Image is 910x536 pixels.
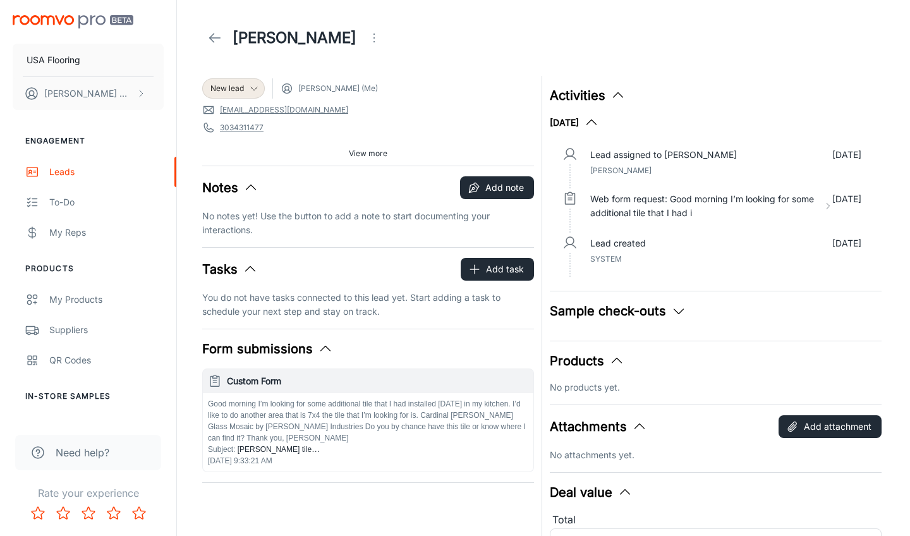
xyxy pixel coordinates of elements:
span: System [590,254,622,264]
span: [DATE] 9:33:21 AM [208,456,272,465]
button: Add task [461,258,534,281]
p: No attachments yet. [550,448,882,462]
button: Rate 3 star [76,501,101,526]
p: USA Flooring [27,53,80,67]
button: USA Flooring [13,44,164,76]
a: [EMAIL_ADDRESS][DOMAIN_NAME] [220,104,348,116]
h1: [PERSON_NAME] [233,27,356,49]
p: Good morning I’m looking for some additional tile that I had installed [DATE] in my kitchen. I’d ... [208,398,528,444]
button: Sample check-outs [550,301,686,320]
button: Deal value [550,483,633,502]
button: Add note [460,176,534,199]
span: [PERSON_NAME] [590,166,652,175]
p: Lead created [590,236,646,250]
div: My Products [49,293,164,307]
button: View more [344,144,392,163]
button: Rate 4 star [101,501,126,526]
h6: Custom Form [227,374,528,388]
div: QR Codes [49,353,164,367]
button: Rate 5 star [126,501,152,526]
button: Activities [550,86,626,105]
a: 3034311477 [220,122,264,133]
button: [PERSON_NAME] Worthington [13,77,164,110]
button: Rate 2 star [51,501,76,526]
p: [PERSON_NAME] Worthington [44,87,133,100]
div: To-do [49,195,164,209]
p: Lead assigned to [PERSON_NAME] [590,148,737,162]
p: Web form request: Good morning I’m looking for some additional tile that I had i [590,192,818,220]
div: Suppliers [49,323,164,337]
p: [DATE] [832,148,861,162]
p: [DATE] [832,236,861,250]
p: No products yet. [550,381,882,394]
button: Open menu [361,25,387,51]
div: My Reps [49,226,164,240]
span: New lead [210,83,244,94]
button: Products [550,351,624,370]
p: No notes yet! Use the button to add a note to start documenting your interactions. [202,209,534,237]
button: Custom FormGood morning I’m looking for some additional tile that I had installed [DATE] in my ki... [203,369,533,472]
button: Rate 1 star [25,501,51,526]
p: Rate your experience [10,485,166,501]
span: [PERSON_NAME] tile [235,445,312,454]
button: Tasks [202,260,258,279]
div: New lead [202,78,265,99]
span: Subject : [208,445,235,454]
img: Roomvo PRO Beta [13,15,133,28]
span: [PERSON_NAME] (Me) [298,83,378,94]
span: Need help? [56,445,109,460]
p: You do not have tasks connected to this lead yet. Start adding a task to schedule your next step ... [202,291,534,319]
button: Add attachment [779,415,882,438]
button: [DATE] [550,115,599,130]
button: Notes [202,178,258,197]
button: Form submissions [202,339,333,358]
button: Attachments [550,417,647,436]
p: [DATE] [832,192,861,220]
div: Leads [49,165,164,179]
div: Total [550,512,882,528]
span: View more [349,148,387,159]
